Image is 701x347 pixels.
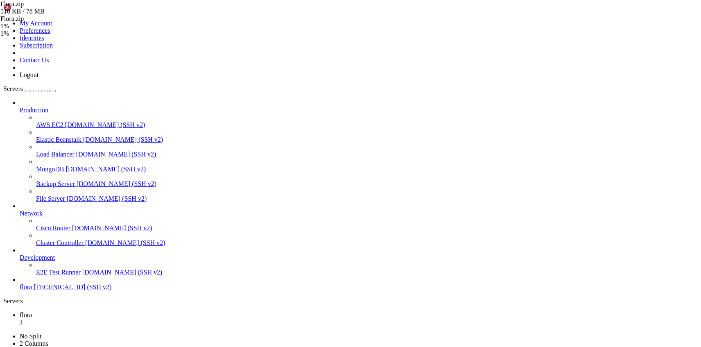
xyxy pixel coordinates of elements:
[0,8,82,15] div: 510 KB / 78 MB
[0,23,82,30] div: 1%
[0,30,1,37] div: 1 %
[0,15,82,23] div: Flora.zip
[0,0,24,7] span: Flora.zip
[0,0,82,15] span: Flora.zip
